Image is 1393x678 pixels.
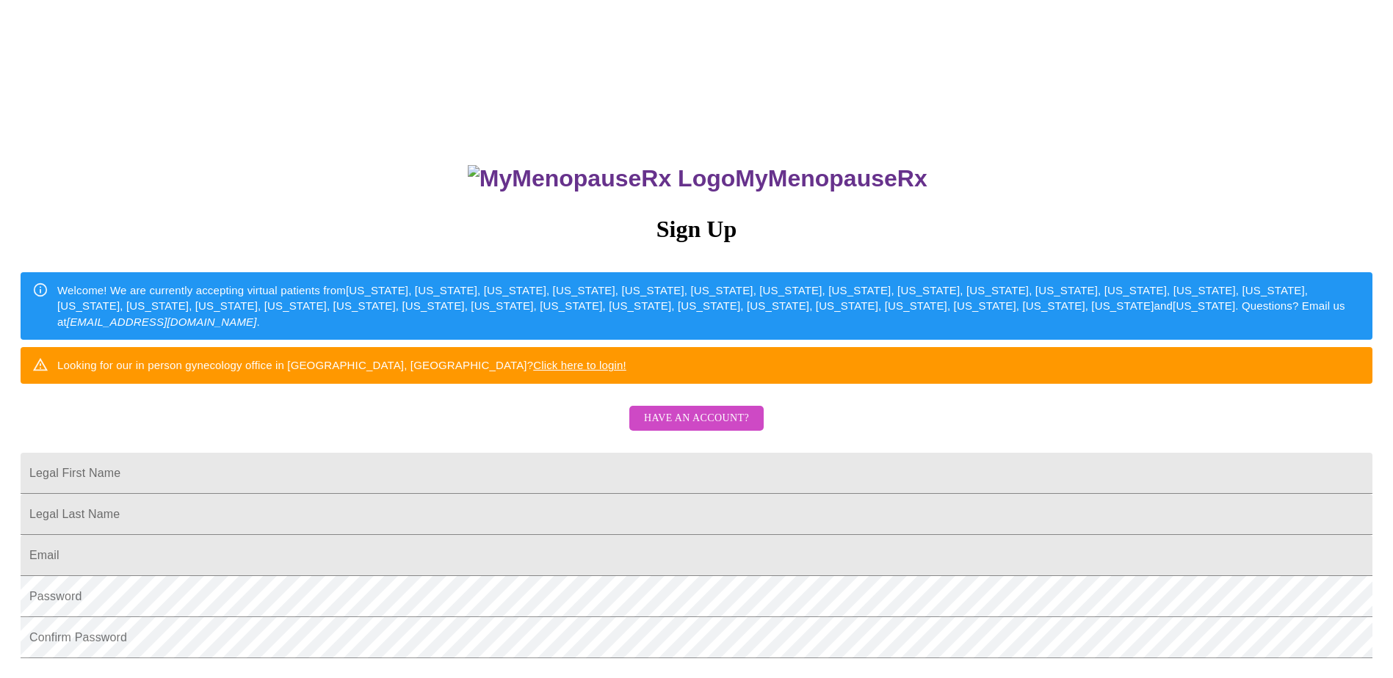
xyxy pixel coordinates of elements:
div: Looking for our in person gynecology office in [GEOGRAPHIC_DATA], [GEOGRAPHIC_DATA]? [57,351,626,379]
button: Have an account? [629,406,764,431]
a: Click here to login! [533,359,626,371]
em: [EMAIL_ADDRESS][DOMAIN_NAME] [67,316,257,328]
span: Have an account? [644,409,749,428]
h3: Sign Up [21,216,1372,243]
h3: MyMenopauseRx [23,165,1373,192]
a: Have an account? [626,421,767,434]
div: Welcome! We are currently accepting virtual patients from [US_STATE], [US_STATE], [US_STATE], [US... [57,277,1361,335]
img: MyMenopauseRx Logo [468,165,735,192]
